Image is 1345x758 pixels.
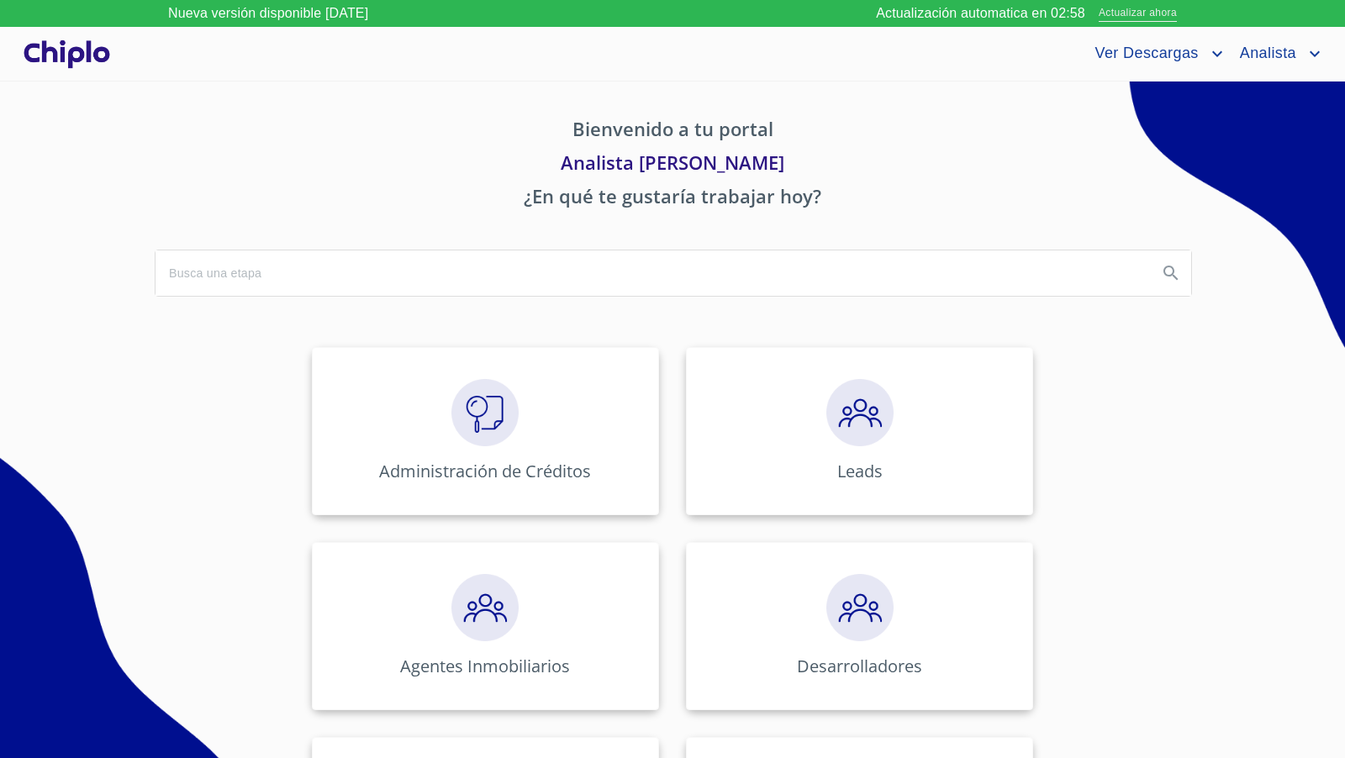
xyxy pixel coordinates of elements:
p: Analista [PERSON_NAME] [155,149,1190,182]
span: Ver Descargas [1082,40,1206,67]
img: megaClickPrecalificacion.png [826,574,894,641]
img: megaClickPrecalificacion.png [826,379,894,446]
p: Administración de Créditos [379,460,591,482]
button: Search [1151,253,1191,293]
p: Desarrolladores [797,655,922,677]
p: ¿En qué te gustaría trabajar hoy? [155,182,1190,216]
p: Actualización automatica en 02:58 [876,3,1085,24]
p: Bienvenido a tu portal [155,115,1190,149]
span: Analista [1227,40,1305,67]
img: megaClickVerifiacion.png [451,379,519,446]
button: account of current user [1227,40,1325,67]
button: account of current user [1082,40,1226,67]
p: Nueva versión disponible [DATE] [168,3,368,24]
img: megaClickPrecalificacion.png [451,574,519,641]
p: Agentes Inmobiliarios [400,655,570,677]
p: Leads [837,460,883,482]
span: Actualizar ahora [1099,5,1177,23]
input: search [156,250,1144,296]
